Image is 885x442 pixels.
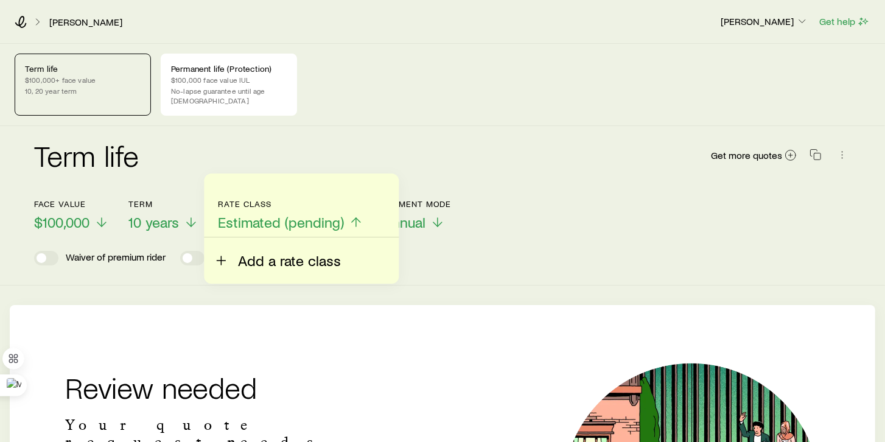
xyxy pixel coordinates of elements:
[171,86,287,105] p: No-lapse guarantee until age [DEMOGRAPHIC_DATA]
[128,199,198,209] p: Term
[128,214,179,231] span: 10 years
[218,199,363,209] p: Rate Class
[720,15,809,29] button: [PERSON_NAME]
[711,150,782,160] span: Get more quotes
[34,199,109,231] button: Face value$100,000
[65,373,377,402] h2: Review needed
[66,251,166,265] p: Waiver of premium rider
[25,64,141,74] p: Term life
[710,149,797,163] a: Get more quotes
[25,86,141,96] p: 10, 20 year term
[171,75,287,85] p: $100,000 face value IUL
[383,199,452,209] p: Payment Mode
[25,75,141,85] p: $100,000+ face value
[34,141,139,170] h2: Term life
[218,214,344,231] span: Estimated (pending)
[218,199,363,231] button: Rate ClassEstimated (pending)
[128,199,198,231] button: Term10 years
[819,15,870,29] button: Get help
[15,54,151,116] a: Term life$100,000+ face value10, 20 year term
[721,15,808,27] p: [PERSON_NAME]
[171,64,287,74] p: Permanent life (Protection)
[34,214,89,231] span: $100,000
[161,54,297,116] a: Permanent life (Protection)$100,000 face value IULNo-lapse guarantee until age [DEMOGRAPHIC_DATA]
[49,16,123,28] a: [PERSON_NAME]
[383,214,425,231] span: Annual
[34,199,109,209] p: Face value
[383,199,452,231] button: Payment ModeAnnual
